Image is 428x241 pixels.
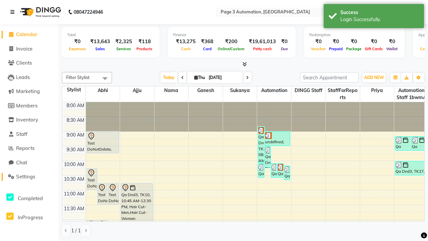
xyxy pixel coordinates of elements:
[412,137,427,150] div: Qa Dnd3, TK24, 09:10 AM-09:40 AM, Hair Cut By Expert-Men
[16,46,32,52] span: Invoice
[87,132,119,153] div: Test DoNotDelete, TK14, 09:00 AM-09:45 AM, Hair Cut-Men
[63,190,86,197] div: 11:00 AM
[2,173,57,181] a: Settings
[2,145,57,152] a: Reports
[364,75,384,80] span: ADD NEW
[326,86,360,102] span: StaffForReports
[94,47,107,51] span: Sales
[385,47,399,51] span: Wallet
[2,102,57,110] a: Members
[363,47,385,51] span: Gift Cards
[17,3,63,21] img: logo
[2,59,57,67] a: Clients
[65,117,86,124] div: 8:30 AM
[216,38,246,46] div: ₹200
[201,47,213,51] span: Card
[63,176,86,183] div: 10:30 AM
[363,38,385,46] div: ₹0
[67,32,154,38] div: Total
[16,116,38,123] span: Inventory
[2,116,57,124] a: Inventory
[18,195,43,202] span: Completed
[18,214,43,221] span: InProgress
[113,38,135,46] div: ₹2,325
[216,47,246,51] span: Online/Custom
[2,31,57,38] a: Calendar
[258,127,264,163] div: Qa Dnd3, TK22, 08:50 AM-10:05 AM, Hair Cut By Expert-Men,Hair Cut-Men
[66,75,90,80] span: Filter Stylist
[180,47,192,51] span: Cash
[154,86,189,95] span: Nama
[193,75,207,80] span: Thu
[271,164,277,177] div: Qa Dnd3, TK30, 10:05 AM-10:35 AM, Hair cut Below 12 years (Boy)
[16,173,35,180] span: Settings
[284,166,290,180] div: Qa Dnd3, TK31, 10:10 AM-10:40 AM, Hair cut Below 12 years (Boy)
[16,88,40,94] span: Marketing
[2,159,57,167] a: Chat
[16,102,37,109] span: Members
[395,137,411,150] div: Qa Dnd3, TK23, 09:10 AM-09:40 AM, Hair cut Below 12 years (Boy)
[246,38,279,46] div: ₹19,61,013
[88,38,113,46] div: ₹13,643
[115,47,133,51] span: Services
[340,9,419,16] div: Success
[258,164,264,177] div: Qa Dnd3, TK29, 10:05 AM-10:35 AM, Hair cut Below 12 years (Boy)
[327,47,344,51] span: Prepaid
[16,31,37,37] span: Calendar
[2,74,57,81] a: Leads
[309,38,327,46] div: ₹0
[16,60,32,66] span: Clients
[300,72,358,83] input: Search Appointment
[120,86,154,95] span: Ajju
[16,131,27,137] span: Staff
[173,32,290,38] div: Finance
[63,205,86,212] div: 11:30 AM
[63,161,86,168] div: 10:00 AM
[309,32,399,38] div: Redemption
[160,72,177,83] span: Today
[71,227,81,234] span: 1 / 1
[63,220,86,227] div: 12:00 PM
[65,102,86,109] div: 8:00 AM
[67,47,88,51] span: Expenses
[362,73,386,82] button: ADD NEW
[278,164,283,177] div: Qa Dnd3, TK28, 10:05 AM-10:35 AM, Hair cut Below 12 years (Boy)
[251,47,274,51] span: Petty cash
[108,183,118,205] div: Test DoNotDelete, TK16, 10:45 AM-11:30 AM, Hair Cut-Men
[340,16,419,23] div: Login Successfully.
[360,86,394,95] span: Priya
[62,86,86,93] div: Stylist
[86,86,120,95] span: Abhi
[16,145,34,151] span: Reports
[2,45,57,53] a: Invoice
[292,86,326,95] span: DINGG Staff
[2,131,57,138] a: Staff
[265,132,290,146] div: undefined, TK21, 09:00 AM-09:30 AM, Hair cut Below 12 years (Boy)
[279,38,290,46] div: ₹0
[309,47,327,51] span: Voucher
[189,86,223,95] span: Ganesh
[395,161,427,175] div: Qa Dnd3, TK27, 10:00 AM-10:30 AM, Hair cut Below 12 years (Boy)
[223,86,257,95] span: Sukanya
[198,38,216,46] div: ₹368
[65,146,86,153] div: 9:30 AM
[135,38,154,46] div: ₹118
[74,3,103,21] b: 08047224946
[279,47,290,51] span: Due
[385,38,399,46] div: ₹0
[65,132,86,139] div: 9:00 AM
[87,169,97,190] div: Test DoNotDelete, TK11, 10:15 AM-11:00 AM, Hair Cut-Men
[344,47,363,51] span: Package
[327,38,344,46] div: ₹0
[173,38,198,46] div: ₹13,275
[344,38,363,46] div: ₹0
[16,159,27,166] span: Chat
[257,86,291,95] span: Automation
[16,74,30,80] span: Leads
[2,88,57,95] a: Marketing
[207,73,240,83] input: 2025-10-02
[67,38,88,46] div: ₹0
[121,183,153,234] div: Qa Dnd3, TK10, 10:45 AM-12:30 PM, Hair Cut-Men,Hair Cut-Women
[98,183,108,205] div: Test DoNotDelete, TK04, 10:45 AM-11:30 AM, Hair Cut-Men
[135,47,154,51] span: Products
